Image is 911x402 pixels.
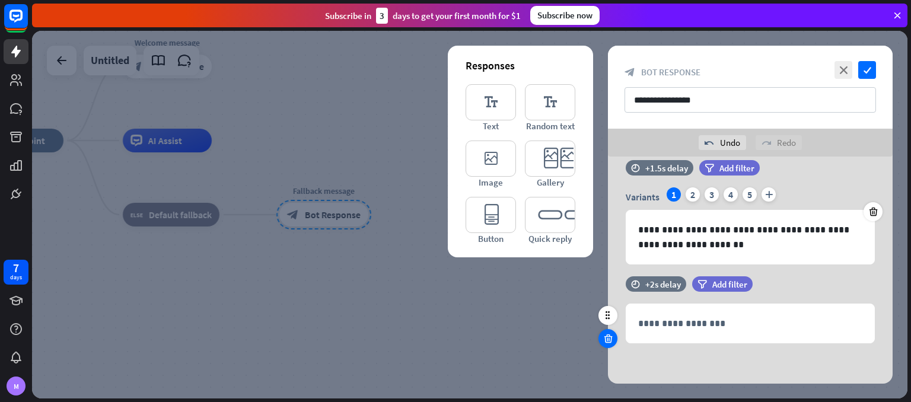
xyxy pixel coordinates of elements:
span: Add filter [719,162,754,174]
div: 1 [667,187,681,202]
i: block_bot_response [625,67,635,78]
i: filter [705,164,714,173]
div: 3 [705,187,719,202]
div: M [7,377,26,395]
div: Subscribe now [530,6,600,25]
span: Variants [626,191,660,203]
span: Bot Response [641,66,700,78]
div: 4 [724,187,738,202]
i: time [631,164,640,172]
div: Redo [756,135,802,150]
i: time [631,280,640,288]
div: 3 [376,8,388,24]
div: Subscribe in days to get your first month for $1 [325,8,521,24]
div: +2s delay [645,279,681,290]
i: filter [697,280,707,289]
i: undo [705,138,714,148]
div: Undo [699,135,746,150]
i: redo [762,138,771,148]
i: plus [762,187,776,202]
div: days [10,273,22,282]
div: 7 [13,263,19,273]
a: 7 days [4,260,28,285]
button: Open LiveChat chat widget [9,5,45,40]
div: 2 [686,187,700,202]
i: check [858,61,876,79]
span: Add filter [712,279,747,290]
i: close [834,61,852,79]
div: 5 [743,187,757,202]
div: +1.5s delay [645,162,688,174]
